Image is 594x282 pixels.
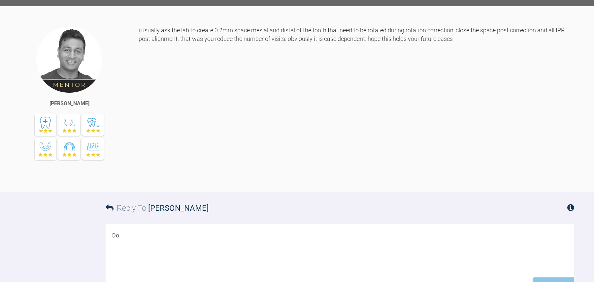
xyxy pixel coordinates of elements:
h3: Reply To [106,202,209,214]
div: i usually ask the lab to create 0.2mm space mesial and distal of the tooth that need to be rotate... [139,26,574,182]
span: [PERSON_NAME] [148,204,209,213]
div: [PERSON_NAME] [49,99,89,108]
img: Prateek Mehta [36,26,103,93]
